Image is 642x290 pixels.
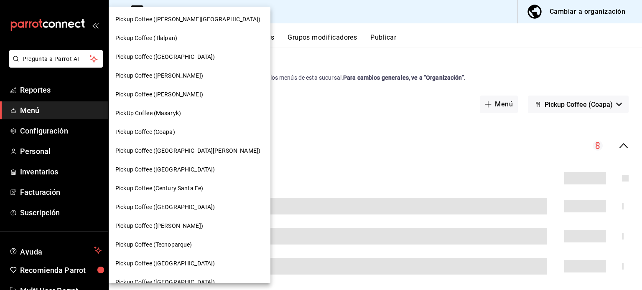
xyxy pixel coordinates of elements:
[109,179,270,198] div: Pickup Coffee (Century Santa Fe)
[109,254,270,273] div: Pickup Coffee ([GEOGRAPHIC_DATA])
[115,71,203,80] span: Pickup Coffee ([PERSON_NAME])
[109,217,270,235] div: Pickup Coffee ([PERSON_NAME])
[109,235,270,254] div: Pickup Coffee (Tecnoparque)
[109,141,270,160] div: Pickup Coffee ([GEOGRAPHIC_DATA][PERSON_NAME])
[109,66,270,85] div: Pickup Coffee ([PERSON_NAME])
[115,128,175,136] span: Pickup Coffee (Coapa)
[109,123,270,141] div: Pickup Coffee (Coapa)
[115,278,215,287] span: Pickup Coffee ([GEOGRAPHIC_DATA])
[115,109,181,118] span: PickUp Coffee (Masaryk)
[115,165,215,174] span: Pickup Coffee ([GEOGRAPHIC_DATA])
[115,34,177,43] span: Pickup Coffee (Tlalpan)
[115,53,215,61] span: Pickup Coffee ([GEOGRAPHIC_DATA])
[115,203,215,212] span: Pickup Coffee ([GEOGRAPHIC_DATA])
[109,48,270,66] div: Pickup Coffee ([GEOGRAPHIC_DATA])
[115,240,192,249] span: Pickup Coffee (Tecnoparque)
[109,10,270,29] div: Pickup Coffee ([PERSON_NAME][GEOGRAPHIC_DATA])
[115,90,203,99] span: Pickup Coffee ([PERSON_NAME])
[109,198,270,217] div: Pickup Coffee ([GEOGRAPHIC_DATA])
[115,259,215,268] span: Pickup Coffee ([GEOGRAPHIC_DATA])
[109,29,270,48] div: Pickup Coffee (Tlalpan)
[109,104,270,123] div: PickUp Coffee (Masaryk)
[109,85,270,104] div: Pickup Coffee ([PERSON_NAME])
[115,222,203,230] span: Pickup Coffee ([PERSON_NAME])
[115,184,203,193] span: Pickup Coffee (Century Santa Fe)
[109,160,270,179] div: Pickup Coffee ([GEOGRAPHIC_DATA])
[115,15,260,24] span: Pickup Coffee ([PERSON_NAME][GEOGRAPHIC_DATA])
[115,146,260,155] span: Pickup Coffee ([GEOGRAPHIC_DATA][PERSON_NAME])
